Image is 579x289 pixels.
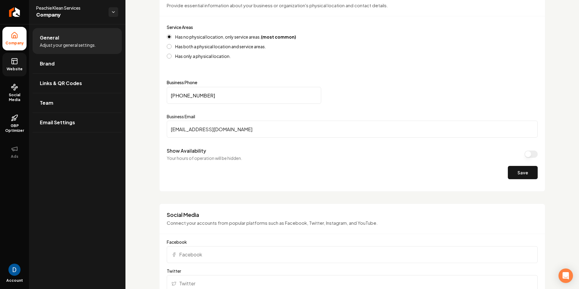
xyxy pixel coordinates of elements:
[33,74,122,93] a: Links & QR Codes
[33,93,122,113] a: Team
[167,211,538,218] h3: Social Media
[40,99,53,106] span: Team
[4,67,25,71] span: Website
[33,54,122,73] a: Brand
[175,35,296,39] label: Has no physical location, only service areas.
[6,278,23,283] span: Account
[2,53,27,76] a: Website
[167,24,193,30] label: Service Areas
[2,93,27,102] span: Social Media
[167,113,538,119] label: Business Email
[36,11,104,19] span: Company
[2,79,27,107] a: Social Media
[2,123,27,133] span: GBP Optimizer
[9,7,20,17] img: Rebolt Logo
[40,119,75,126] span: Email Settings
[558,268,573,283] div: Open Intercom Messenger
[3,41,26,46] span: Company
[167,155,242,161] p: Your hours of operation will be hidden.
[167,220,538,227] p: Connect your accounts from popular platforms such as Facebook, Twitter, Instagram, and YouTube.
[167,239,538,245] label: Facebook
[40,60,55,67] span: Brand
[36,5,104,11] span: Peachie Klean Services
[175,54,231,58] label: Has only a physical location.
[175,44,266,49] label: Has both a physical location and service areas.
[2,140,27,164] button: Ads
[508,166,538,179] button: Save
[40,80,82,87] span: Links & QR Codes
[167,246,538,263] input: Facebook
[261,34,296,40] strong: (most common)
[167,2,538,9] p: Provide essential information about your business or organization's physical location and contact...
[167,121,538,138] input: Business Email
[167,80,538,84] label: Business Phone
[40,42,96,48] span: Adjust your general settings.
[2,110,27,138] a: GBP Optimizer
[40,34,59,41] span: General
[8,264,21,276] button: Open user button
[33,113,122,132] a: Email Settings
[8,154,21,159] span: Ads
[8,264,21,276] img: David Rice
[167,148,206,154] label: Show Availability
[167,268,538,274] label: Twitter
